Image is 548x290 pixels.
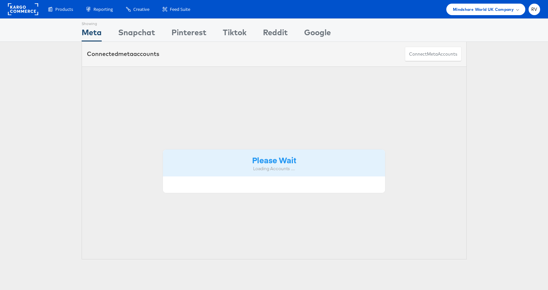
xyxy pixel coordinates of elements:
span: RV [531,7,537,12]
span: Creative [133,6,149,13]
span: Products [55,6,73,13]
span: meta [427,51,438,57]
button: ConnectmetaAccounts [405,47,461,62]
div: Snapchat [118,27,155,41]
span: Feed Suite [170,6,190,13]
div: Meta [82,27,102,41]
div: Showing [82,19,102,27]
div: Tiktok [223,27,247,41]
div: Reddit [263,27,288,41]
div: Google [304,27,331,41]
span: Reporting [93,6,113,13]
div: Connected accounts [87,50,159,58]
span: meta [118,50,133,58]
div: Loading Accounts .... [168,166,380,172]
div: Pinterest [171,27,206,41]
span: Mindshare World UK Company [453,6,514,13]
strong: Please Wait [252,154,296,165]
